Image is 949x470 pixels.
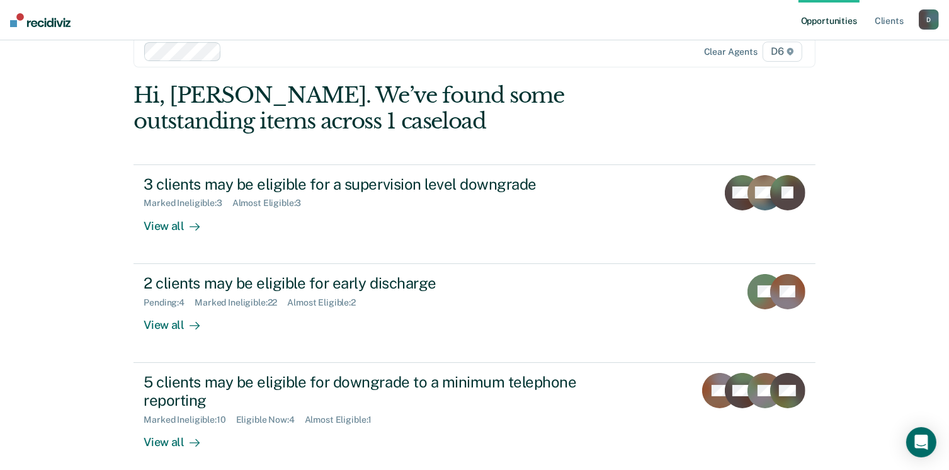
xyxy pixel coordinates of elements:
div: Pending : 4 [144,297,195,308]
div: View all [144,209,214,233]
div: Hi, [PERSON_NAME]. We’ve found some outstanding items across 1 caseload [134,83,679,134]
div: View all [144,307,214,332]
div: Eligible Now : 4 [236,415,305,425]
span: D6 [763,42,802,62]
button: D [919,9,939,30]
a: 3 clients may be eligible for a supervision level downgradeMarked Ineligible:3Almost Eligible:3Vi... [134,164,815,264]
div: Almost Eligible : 1 [305,415,382,425]
img: Recidiviz [10,13,71,27]
div: Marked Ineligible : 22 [195,297,287,308]
div: Marked Ineligible : 3 [144,198,232,209]
div: 5 clients may be eligible for downgrade to a minimum telephone reporting [144,373,586,410]
div: Almost Eligible : 2 [287,297,366,308]
a: 2 clients may be eligible for early dischargePending:4Marked Ineligible:22Almost Eligible:2View all [134,264,815,363]
div: Almost Eligible : 3 [232,198,312,209]
div: Marked Ineligible : 10 [144,415,236,425]
div: 3 clients may be eligible for a supervision level downgrade [144,175,586,193]
div: View all [144,425,214,449]
div: Open Intercom Messenger [906,427,936,457]
div: Clear agents [704,47,758,57]
div: 2 clients may be eligible for early discharge [144,274,586,292]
